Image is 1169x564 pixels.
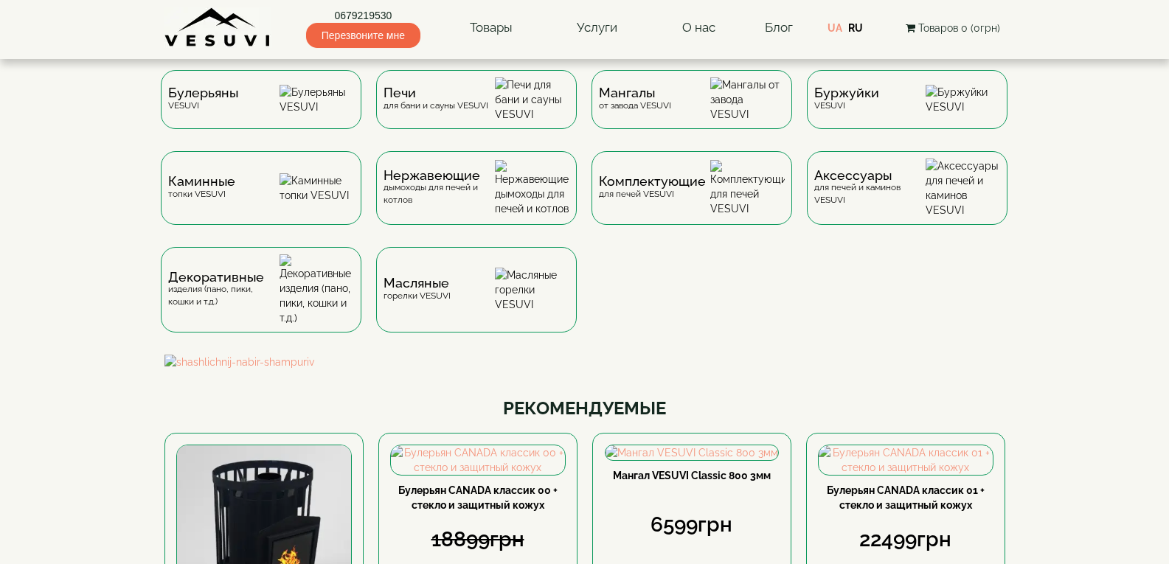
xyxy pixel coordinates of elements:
a: Комплектующиедля печей VESUVI Комплектующие для печей VESUVI [584,151,799,247]
a: Булерьян CANADA классик 00 + стекло и защитный кожух [398,484,558,511]
span: Товаров 0 (0грн) [918,22,1000,34]
img: Буржуйки VESUVI [926,85,1000,114]
a: RU [848,22,863,34]
img: Мангалы от завода VESUVI [710,77,785,122]
a: Мангал VESUVI Classic 800 3мм [613,470,771,481]
a: Декоративныеизделия (пано, пики, кошки и т.д.) Декоративные изделия (пано, пики, кошки и т.д.) [153,247,369,355]
div: горелки VESUVI [384,277,451,302]
img: Масляные горелки VESUVI [495,268,569,312]
span: Печи [384,87,488,99]
a: Мангалыот завода VESUVI Мангалы от завода VESUVI [584,70,799,151]
div: для печей VESUVI [599,175,706,200]
a: UA [828,22,842,34]
span: Мангалы [599,87,671,99]
a: Товары [455,11,527,45]
a: БуржуйкиVESUVI Буржуйки VESUVI [799,70,1015,151]
img: Булерьяны VESUVI [280,85,354,114]
img: Печи для бани и сауны VESUVI [495,77,569,122]
span: Нержавеющие [384,170,495,181]
div: 18899грн [390,525,566,554]
div: изделия (пано, пики, кошки и т.д.) [168,271,280,308]
div: от завода VESUVI [599,87,671,111]
img: Комплектующие для печей VESUVI [710,160,785,216]
img: Булерьян CANADA классик 01 + стекло и защитный кожух [819,445,993,475]
div: VESUVI [814,87,879,111]
img: Мангал VESUVI Classic 800 3мм [606,445,778,460]
a: Нержавеющиедымоходы для печей и котлов Нержавеющие дымоходы для печей и котлов [369,151,584,247]
img: Завод VESUVI [164,7,271,48]
a: Булерьян CANADA классик 01 + стекло и защитный кожух [827,484,985,511]
span: Декоративные [168,271,280,283]
div: для печей и каминов VESUVI [814,170,926,206]
span: Аксессуары [814,170,926,181]
a: Аксессуарыдля печей и каминов VESUVI Аксессуары для печей и каминов VESUVI [799,151,1015,247]
img: Декоративные изделия (пано, пики, кошки и т.д.) [280,254,354,325]
a: Каминныетопки VESUVI Каминные топки VESUVI [153,151,369,247]
img: Каминные топки VESUVI [280,173,354,203]
span: Комплектующие [599,175,706,187]
span: Буржуйки [814,87,879,99]
a: Блог [765,20,793,35]
button: Товаров 0 (0грн) [901,20,1005,36]
a: 0679219530 [306,8,420,23]
a: Печидля бани и сауны VESUVI Печи для бани и сауны VESUVI [369,70,584,151]
img: Булерьян CANADA классик 00 + стекло и защитный кожух [391,445,565,475]
span: Булерьяны [168,87,238,99]
a: О нас [667,11,730,45]
a: Масляныегорелки VESUVI Масляные горелки VESUVI [369,247,584,355]
a: Услуги [562,11,632,45]
span: Перезвоните мне [306,23,420,48]
a: БулерьяныVESUVI Булерьяны VESUVI [153,70,369,151]
div: топки VESUVI [168,175,235,200]
div: 22499грн [818,525,993,554]
span: Масляные [384,277,451,289]
div: 6599грн [604,510,780,540]
div: VESUVI [168,87,238,111]
img: Аксессуары для печей и каминов VESUVI [926,159,1000,217]
span: Каминные [168,175,235,187]
img: shashlichnij-nabir-shampuriv [164,355,1005,369]
img: Нержавеющие дымоходы для печей и котлов [495,160,569,216]
div: дымоходы для печей и котлов [384,170,495,206]
div: для бани и сауны VESUVI [384,87,488,111]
